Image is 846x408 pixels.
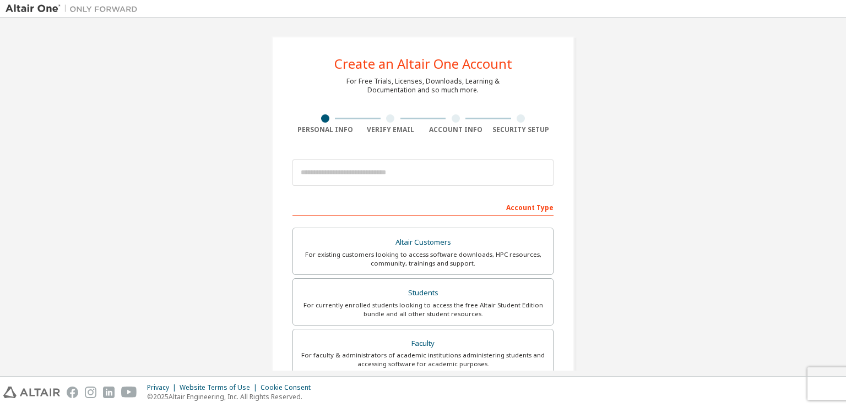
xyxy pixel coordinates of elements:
div: Security Setup [489,125,554,134]
div: For existing customers looking to access software downloads, HPC resources, community, trainings ... [300,250,546,268]
div: Create an Altair One Account [334,57,512,70]
img: youtube.svg [121,387,137,398]
img: Altair One [6,3,143,14]
div: Privacy [147,383,180,392]
div: Account Info [423,125,489,134]
img: linkedin.svg [103,387,115,398]
div: Cookie Consent [261,383,317,392]
div: Website Terms of Use [180,383,261,392]
div: For currently enrolled students looking to access the free Altair Student Edition bundle and all ... [300,301,546,318]
div: Account Type [292,198,554,216]
div: For Free Trials, Licenses, Downloads, Learning & Documentation and so much more. [346,77,500,95]
div: Students [300,285,546,301]
div: Verify Email [358,125,424,134]
img: instagram.svg [85,387,96,398]
div: Altair Customers [300,235,546,250]
div: Personal Info [292,125,358,134]
p: © 2025 Altair Engineering, Inc. All Rights Reserved. [147,392,317,401]
div: Faculty [300,336,546,351]
div: For faculty & administrators of academic institutions administering students and accessing softwa... [300,351,546,368]
img: facebook.svg [67,387,78,398]
img: altair_logo.svg [3,387,60,398]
